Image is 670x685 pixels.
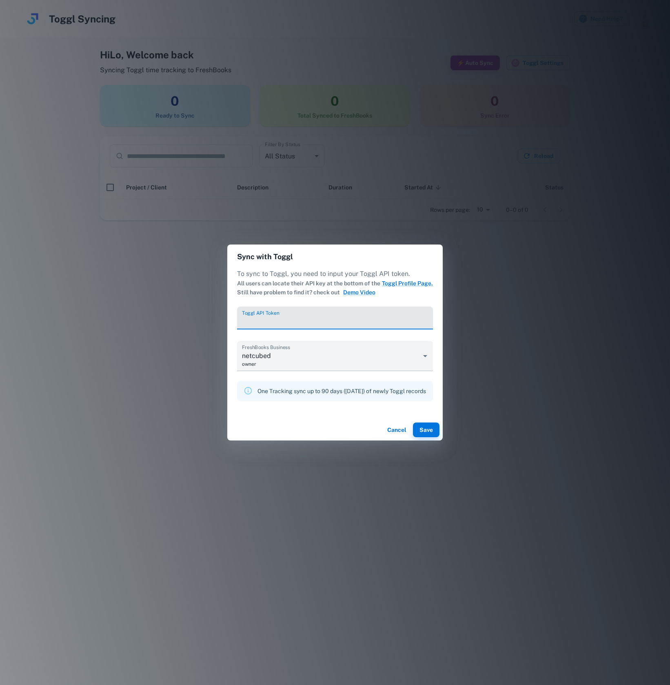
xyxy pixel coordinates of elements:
h6: Still have problem to find it? check out [237,288,433,297]
label: FreshBooks Business [242,344,291,351]
a: Toggl Profile Page. [382,280,433,287]
p: To sync to Toggl, you need to input your Toggl API token. [237,269,433,297]
button: Save [413,423,439,437]
div: One Tracking sync up to 90 days ( [DATE] ) of newly Toggl records [257,383,426,399]
span: netcubed [242,351,420,360]
div: netcubedowner [237,341,433,371]
h2: Sync with Toggl [227,245,443,269]
a: Demo Video [343,289,375,296]
h6: All users can locate their API key at the bottom of the [237,279,433,288]
span: owner [242,360,420,368]
label: Toggl API Token [242,309,280,316]
button: Cancel [384,423,410,437]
